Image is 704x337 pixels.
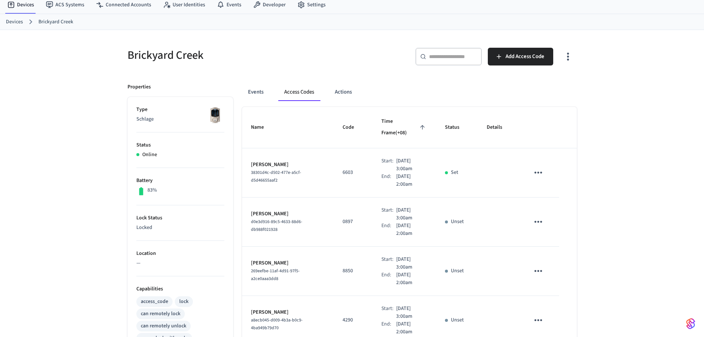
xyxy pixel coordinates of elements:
div: Start: [381,256,397,271]
span: 38301d4c-d502-477e-a5cf-d5d46655aaf2 [251,169,301,183]
span: Add Access Code [506,52,544,61]
p: [DATE] 3:00am [396,305,427,320]
button: Access Codes [278,83,320,101]
p: Type [136,106,224,114]
p: [DATE] 3:00am [396,206,427,222]
span: 269eefbe-11af-4d91-97f5-a2ce0aaa3dd8 [251,268,300,282]
p: Online [142,151,157,159]
p: [PERSON_NAME] [251,210,325,218]
p: [PERSON_NAME] [251,259,325,267]
p: 0897 [343,218,364,226]
p: 8850 [343,267,364,275]
p: — [136,259,224,267]
div: lock [179,298,188,306]
p: Schlage [136,115,224,123]
p: Status [136,141,224,149]
p: Capabilities [136,285,224,293]
span: Name [251,122,273,133]
div: access_code [141,298,168,306]
div: End: [381,271,397,287]
p: Properties [127,83,151,91]
div: Start: [381,305,397,320]
div: ant example [242,83,577,101]
p: [PERSON_NAME] [251,161,325,169]
img: Schlage Sense Smart Deadbolt with Camelot Trim, Front [206,106,224,124]
span: Time Frame(+08) [381,116,428,139]
a: Devices [6,18,23,26]
div: Start: [381,157,397,173]
p: [DATE] 3:00am [396,256,427,271]
p: Unset [451,316,464,324]
p: Set [451,169,458,176]
p: [DATE] 2:00am [396,173,427,188]
span: Code [343,122,364,133]
div: End: [381,222,397,237]
p: Locked [136,224,224,232]
div: End: [381,320,397,336]
p: [DATE] 2:00am [396,271,427,287]
img: SeamLogoGradient.69752ec5.svg [686,318,695,330]
p: Unset [451,267,464,275]
button: Actions [329,83,358,101]
p: 4290 [343,316,364,324]
div: Start: [381,206,397,222]
div: End: [381,173,397,188]
span: d0e3d916-89c5-4633-88d6-db988f021928 [251,219,302,233]
button: Events [242,83,269,101]
p: [DATE] 2:00am [396,320,427,336]
p: 6603 [343,169,364,176]
p: Lock Status [136,214,224,222]
a: Brickyard Creek [38,18,73,26]
span: Status [445,122,469,133]
h5: Brickyard Creek [127,48,348,63]
span: a8ecb045-d009-4b3a-b0c9-4ba949b79d70 [251,317,303,331]
p: Battery [136,177,224,185]
div: can remotely lock [141,310,180,318]
button: Add Access Code [488,48,553,65]
p: Unset [451,218,464,226]
p: [DATE] 2:00am [396,222,427,237]
p: Location [136,250,224,257]
div: can remotely unlock [141,322,186,330]
p: 83% [147,186,157,194]
p: [DATE] 3:00am [396,157,427,173]
p: [PERSON_NAME] [251,309,325,316]
span: Details [487,122,512,133]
